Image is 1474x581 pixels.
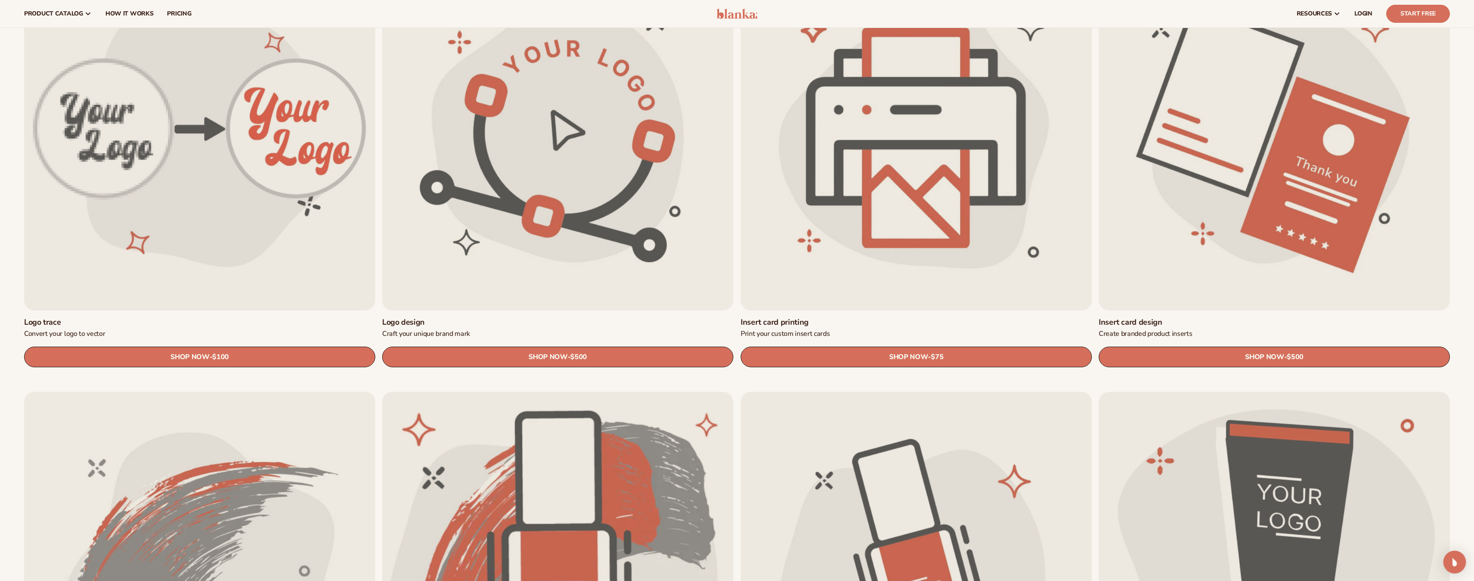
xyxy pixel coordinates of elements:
[1297,10,1332,17] span: resources
[382,317,733,327] a: Logo design
[931,354,943,362] span: $75
[889,353,928,361] span: SHOP NOW
[24,317,375,327] a: Logo trace
[24,10,83,17] span: product catalog
[105,10,154,17] span: How It Works
[1099,347,1450,368] a: SHOP NOW- $500
[1287,354,1304,362] span: $500
[1354,10,1372,17] span: LOGIN
[1099,317,1450,327] a: Insert card design
[741,317,1092,327] a: Insert card printing
[212,354,229,362] span: $100
[1386,5,1450,23] a: Start Free
[382,347,733,368] a: SHOP NOW- $500
[571,354,587,362] span: $500
[528,353,567,361] span: SHOP NOW
[1443,551,1466,574] div: Open Intercom Messenger
[170,353,209,361] span: SHOP NOW
[717,9,757,19] img: logo
[167,10,191,17] span: pricing
[24,347,375,368] a: SHOP NOW- $100
[741,347,1092,368] a: SHOP NOW- $75
[1245,353,1284,361] span: SHOP NOW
